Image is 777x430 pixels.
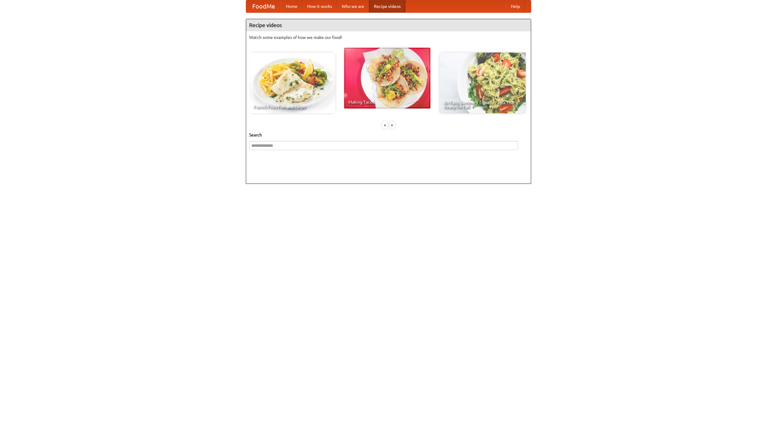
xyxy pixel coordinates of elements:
[249,53,335,113] a: French Fries Fish and Chips
[249,132,528,138] h5: Search
[444,101,521,109] span: An Easy, Summery Tomato Pasta That's Ready for Fall
[246,0,281,12] a: FoodMe
[439,53,526,113] a: An Easy, Summery Tomato Pasta That's Ready for Fall
[249,34,528,40] p: Watch some examples of how we make our food!
[344,48,430,108] a: Making Tacos
[253,105,331,109] span: French Fries Fish and Chips
[369,0,405,12] a: Recipe videos
[281,0,302,12] a: Home
[389,121,395,129] div: »
[382,121,388,129] div: «
[302,0,337,12] a: How it works
[337,0,369,12] a: Who we are
[246,19,531,31] h4: Recipe videos
[348,100,426,104] span: Making Tacos
[506,0,525,12] a: Help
